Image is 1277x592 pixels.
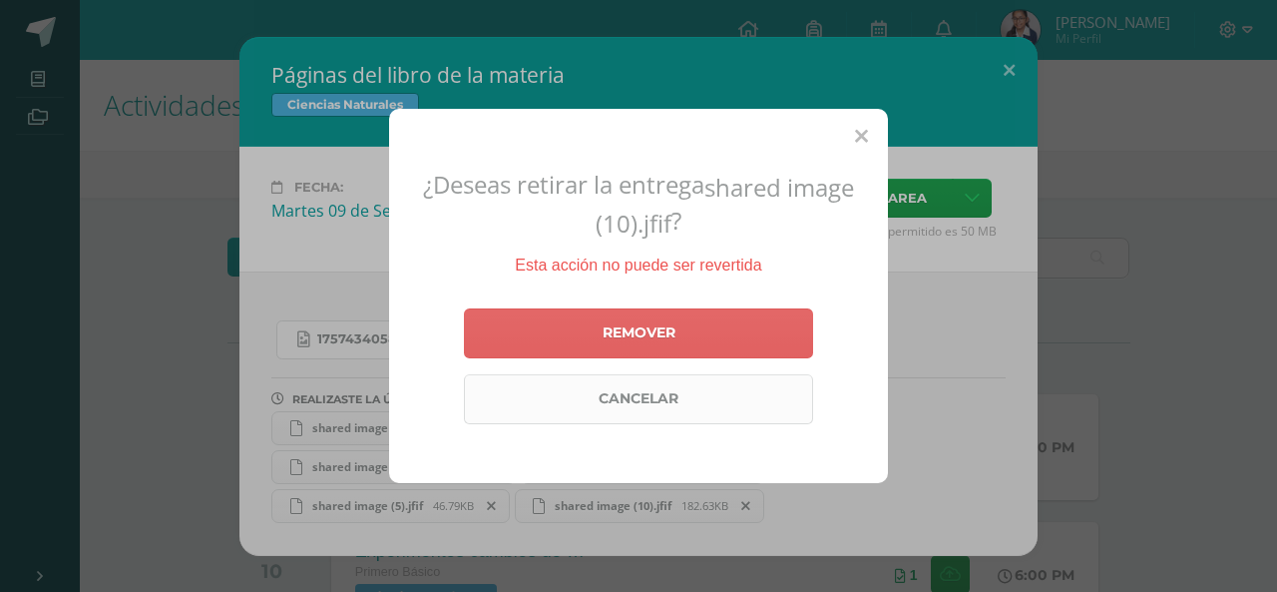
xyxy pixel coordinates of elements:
span: Close (Esc) [855,124,868,148]
h2: ¿Deseas retirar la entrega ? [413,168,864,240]
span: Esta acción no puede ser revertida [515,257,761,274]
span: shared image (10).jfif [596,171,854,240]
a: Remover [464,308,813,358]
a: Cancelar [464,374,813,424]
